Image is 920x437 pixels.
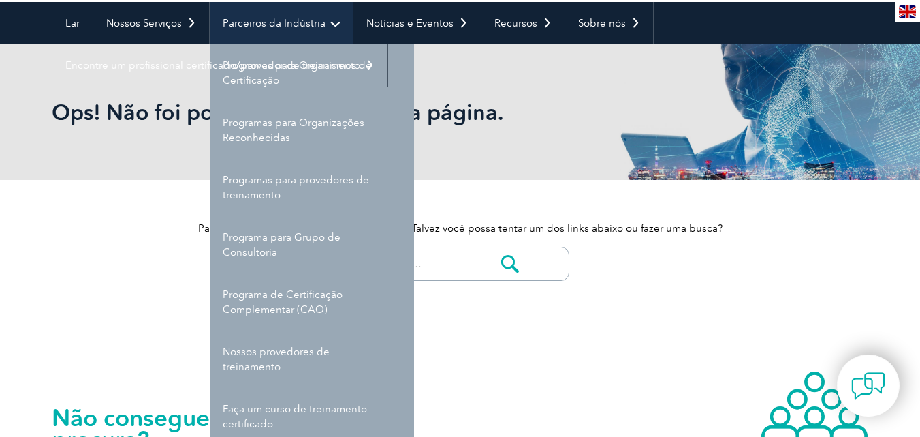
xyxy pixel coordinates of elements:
[106,17,182,29] font: Nossos Serviços
[494,247,569,280] input: Submit
[578,17,626,29] font: Sobre nós
[52,44,387,87] a: Encontre um profissional certificado/provedor de treinamento
[210,216,414,273] a: Programa para Grupo de Consultoria
[65,17,80,29] font: Lar
[851,369,885,403] img: contact-chat.png
[210,273,414,331] a: Programa de Certificação Complementar (CAO)
[223,174,369,201] font: Programas para provedores de treinamento
[198,222,723,235] font: Parece que nada foi encontrado neste local. Talvez você possa tentar um dos links abaixo ou fazer...
[565,2,653,44] a: Sobre nós
[366,17,454,29] font: Notícias e Eventos
[494,17,537,29] font: Recursos
[223,346,330,373] font: Nossos provedores de treinamento
[52,99,503,125] font: Ops! Não foi possível encontrar essa página.
[223,403,367,430] font: Faça um curso de treinamento certificado
[899,5,916,18] img: en
[481,2,565,44] a: Recursos
[210,331,414,388] a: Nossos provedores de treinamento
[210,2,353,44] a: Parceiros da Indústria
[353,2,481,44] a: Notícias e Eventos
[223,117,364,144] font: Programas para Organizações Reconhecidas
[93,2,209,44] a: Nossos Serviços
[210,102,414,159] a: Programas para Organizações Reconhecidas
[223,288,343,316] font: Programa de Certificação Complementar (CAO)
[210,159,414,216] a: Programas para provedores de treinamento
[65,59,360,72] font: Encontre um profissional certificado/provedor de treinamento
[223,17,326,29] font: Parceiros da Indústria
[223,231,340,258] font: Programa para Grupo de Consultoria
[52,2,93,44] a: Lar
